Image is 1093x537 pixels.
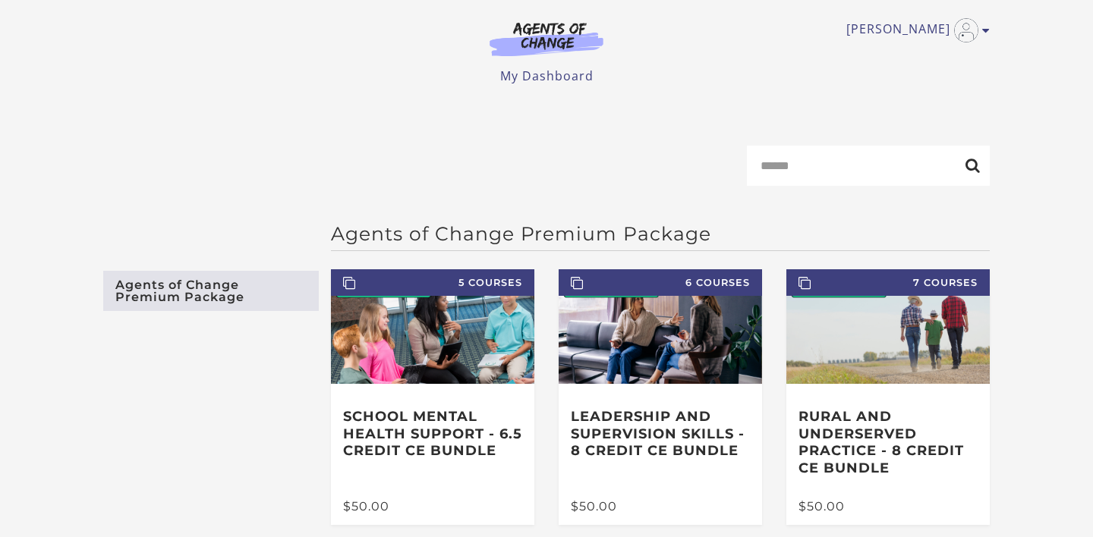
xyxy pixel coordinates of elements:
[786,269,990,525] a: 7 Courses Rural and Underserved Practice - 8 Credit CE Bundle $50.00
[798,408,978,476] h3: Rural and Underserved Practice - 8 Credit CE Bundle
[559,269,762,296] span: 6 Courses
[343,501,522,513] div: $50.00
[500,68,594,84] a: My Dashboard
[571,408,750,460] h3: Leadership and Supervision Skills - 8 Credit CE Bundle
[474,21,619,56] img: Agents of Change Logo
[331,269,534,525] a: 5 Courses School Mental Health Support - 6.5 Credit CE Bundle $50.00
[798,501,978,513] div: $50.00
[846,18,982,42] a: Toggle menu
[331,222,990,245] h2: Agents of Change Premium Package
[786,269,990,296] span: 7 Courses
[571,501,750,513] div: $50.00
[343,408,522,460] h3: School Mental Health Support - 6.5 Credit CE Bundle
[103,271,319,311] a: Agents of Change Premium Package
[331,269,534,296] span: 5 Courses
[559,269,762,525] a: 6 Courses Leadership and Supervision Skills - 8 Credit CE Bundle $50.00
